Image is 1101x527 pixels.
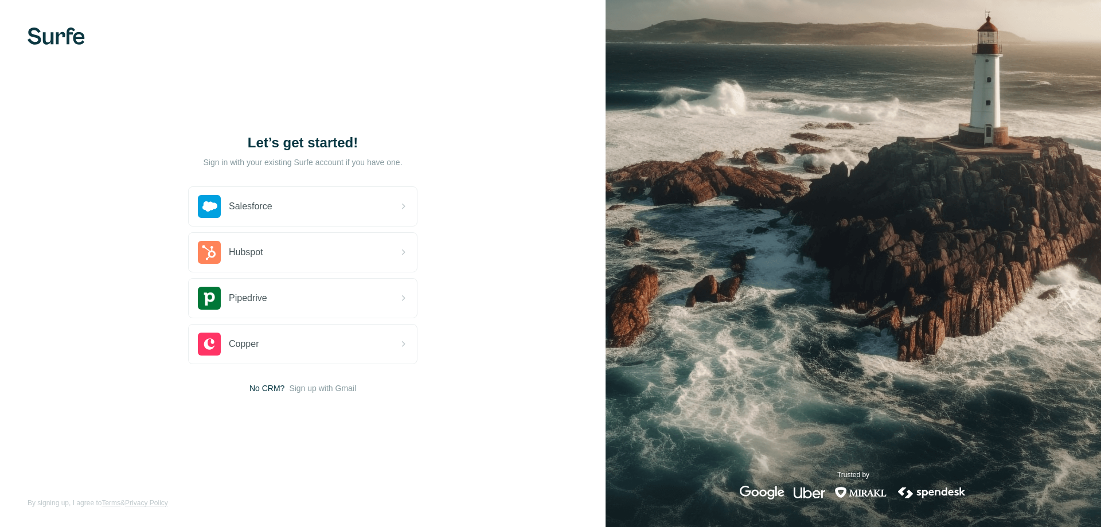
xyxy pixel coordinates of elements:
p: Trusted by [837,470,869,480]
span: Hubspot [229,245,263,259]
img: google's logo [740,486,784,499]
a: Terms [101,499,120,507]
img: Surfe's logo [28,28,85,45]
img: spendesk's logo [896,486,967,499]
span: Pipedrive [229,291,267,305]
img: mirakl's logo [834,486,887,499]
a: Privacy Policy [125,499,168,507]
span: Salesforce [229,200,272,213]
span: By signing up, I agree to & [28,498,168,508]
img: uber's logo [794,486,825,499]
span: No CRM? [249,382,284,394]
h1: Let’s get started! [188,134,417,152]
img: copper's logo [198,333,221,356]
p: Sign in with your existing Surfe account if you have one. [203,157,402,168]
img: salesforce's logo [198,195,221,218]
img: hubspot's logo [198,241,221,264]
img: pipedrive's logo [198,287,221,310]
span: Copper [229,337,259,351]
button: Sign up with Gmail [289,382,356,394]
